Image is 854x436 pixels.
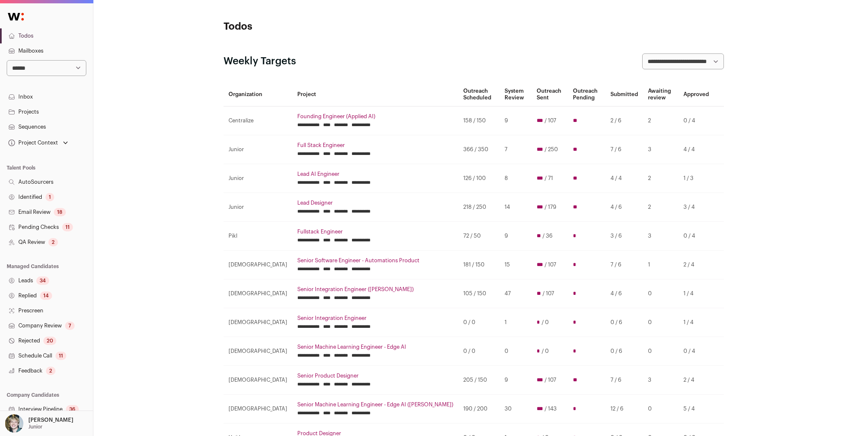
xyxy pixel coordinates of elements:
[224,106,292,135] td: Centralize
[643,222,678,251] td: 3
[678,337,714,366] td: 0 / 4
[678,164,714,193] td: 1 / 3
[643,193,678,222] td: 2
[545,117,556,124] span: / 107
[643,308,678,337] td: 0
[678,106,714,135] td: 0 / 4
[605,193,643,222] td: 4 / 6
[224,164,292,193] td: Junior
[55,352,66,360] div: 11
[458,106,500,135] td: 158 / 150
[678,135,714,164] td: 4 / 4
[500,337,532,366] td: 0
[500,308,532,337] td: 1
[643,251,678,279] td: 1
[40,292,52,300] div: 14
[458,279,500,308] td: 105 / 150
[54,208,66,216] div: 18
[678,366,714,395] td: 2 / 4
[605,135,643,164] td: 7 / 6
[678,279,714,308] td: 1 / 4
[643,366,678,395] td: 3
[500,106,532,135] td: 9
[545,261,556,268] span: / 107
[45,193,54,201] div: 1
[458,366,500,395] td: 205 / 150
[500,395,532,423] td: 30
[5,414,23,433] img: 6494470-medium_jpg
[605,164,643,193] td: 4 / 4
[458,337,500,366] td: 0 / 0
[297,257,453,264] a: Senior Software Engineer - Automations Product
[643,164,678,193] td: 2
[500,164,532,193] td: 8
[643,83,678,106] th: Awaiting review
[458,395,500,423] td: 190 / 200
[66,405,79,413] div: 36
[643,337,678,366] td: 0
[678,193,714,222] td: 3 / 4
[292,83,458,106] th: Project
[545,377,556,383] span: / 107
[224,308,292,337] td: [DEMOGRAPHIC_DATA]
[545,175,553,182] span: / 71
[224,395,292,423] td: [DEMOGRAPHIC_DATA]
[458,164,500,193] td: 126 / 100
[297,373,453,379] a: Senior Product Designer
[605,83,643,106] th: Submitted
[458,251,500,279] td: 181 / 150
[568,83,605,106] th: Outreach Pending
[3,8,28,25] img: Wellfound
[297,142,453,149] a: Full Stack Engineer
[643,106,678,135] td: 2
[500,222,532,251] td: 9
[297,286,453,293] a: Senior Integration Engineer ([PERSON_NAME])
[500,83,532,106] th: System Review
[7,137,70,149] button: Open dropdown
[678,83,714,106] th: Approved
[297,401,453,408] a: Senior Machine Learning Engineer - Edge AI ([PERSON_NAME])
[678,222,714,251] td: 0 / 4
[605,366,643,395] td: 7 / 6
[543,233,553,239] span: / 36
[3,414,75,433] button: Open dropdown
[297,113,453,120] a: Founding Engineer (Applied AI)
[65,322,75,330] div: 7
[48,238,58,246] div: 2
[62,223,73,231] div: 11
[46,367,55,375] div: 2
[545,146,558,153] span: / 250
[224,135,292,164] td: Junior
[224,193,292,222] td: Junior
[542,319,549,326] span: / 0
[224,366,292,395] td: [DEMOGRAPHIC_DATA]
[605,279,643,308] td: 4 / 6
[224,55,296,68] h2: Weekly Targets
[297,344,453,350] a: Senior Machine Learning Engineer - Edge AI
[224,279,292,308] td: [DEMOGRAPHIC_DATA]
[224,20,390,33] h1: Todos
[605,222,643,251] td: 3 / 6
[224,337,292,366] td: [DEMOGRAPHIC_DATA]
[28,417,73,423] p: [PERSON_NAME]
[542,348,549,355] span: / 0
[458,135,500,164] td: 366 / 350
[36,276,49,285] div: 34
[643,135,678,164] td: 3
[297,315,453,322] a: Senior Integration Engineer
[643,279,678,308] td: 0
[605,337,643,366] td: 0 / 6
[500,135,532,164] td: 7
[224,222,292,251] td: Pikl
[605,308,643,337] td: 0 / 6
[7,139,58,146] div: Project Context
[678,251,714,279] td: 2 / 4
[500,279,532,308] td: 47
[458,308,500,337] td: 0 / 0
[43,337,56,345] div: 20
[678,395,714,423] td: 5 / 4
[297,200,453,206] a: Lead Designer
[500,193,532,222] td: 14
[224,251,292,279] td: [DEMOGRAPHIC_DATA]
[458,83,500,106] th: Outreach Scheduled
